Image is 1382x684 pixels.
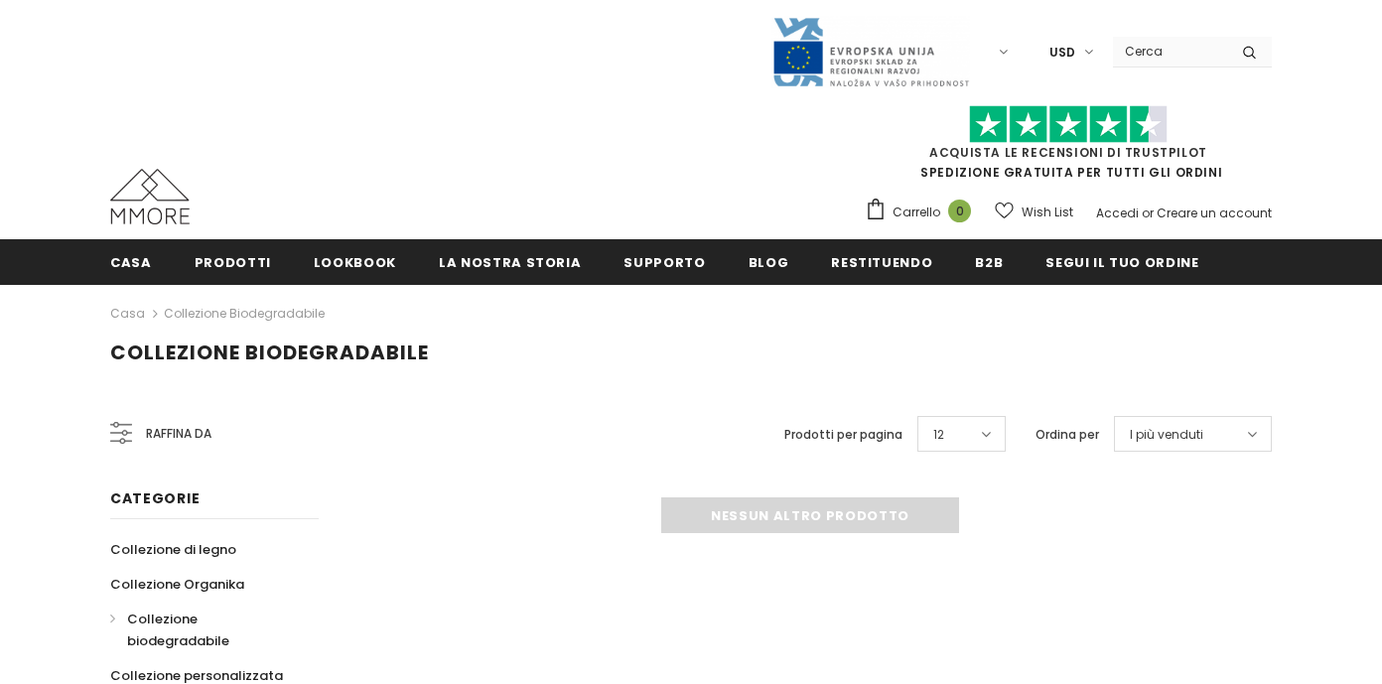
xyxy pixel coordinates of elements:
[110,239,152,284] a: Casa
[1049,43,1075,63] span: USD
[933,425,944,445] span: 12
[929,144,1207,161] a: Acquista le recensioni di TrustPilot
[975,253,1003,272] span: B2B
[314,239,396,284] a: Lookbook
[969,105,1168,144] img: Fidati di Pilot Stars
[1113,37,1227,66] input: Search Site
[975,239,1003,284] a: B2B
[865,198,981,227] a: Carrello 0
[771,16,970,88] img: Javni Razpis
[1130,425,1203,445] span: I più venduti
[110,575,244,594] span: Collezione Organika
[195,253,271,272] span: Prodotti
[1045,239,1198,284] a: Segui il tuo ordine
[110,169,190,224] img: Casi MMORE
[110,302,145,326] a: Casa
[110,253,152,272] span: Casa
[623,239,705,284] a: supporto
[749,239,789,284] a: Blog
[314,253,396,272] span: Lookbook
[110,567,244,602] a: Collezione Organika
[110,540,236,559] span: Collezione di legno
[749,253,789,272] span: Blog
[771,43,970,60] a: Javni Razpis
[1036,425,1099,445] label: Ordina per
[1096,205,1139,221] a: Accedi
[995,195,1073,229] a: Wish List
[623,253,705,272] span: supporto
[127,610,229,650] span: Collezione biodegradabile
[831,239,932,284] a: Restituendo
[1045,253,1198,272] span: Segui il tuo ordine
[831,253,932,272] span: Restituendo
[439,253,581,272] span: La nostra storia
[146,423,211,445] span: Raffina da
[110,488,200,508] span: Categorie
[1142,205,1154,221] span: or
[865,114,1272,181] span: SPEDIZIONE GRATUITA PER TUTTI GLI ORDINI
[1022,203,1073,222] span: Wish List
[784,425,902,445] label: Prodotti per pagina
[195,239,271,284] a: Prodotti
[164,305,325,322] a: Collezione biodegradabile
[439,239,581,284] a: La nostra storia
[948,200,971,222] span: 0
[110,339,429,366] span: Collezione biodegradabile
[1157,205,1272,221] a: Creare un account
[110,602,297,658] a: Collezione biodegradabile
[110,532,236,567] a: Collezione di legno
[893,203,940,222] span: Carrello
